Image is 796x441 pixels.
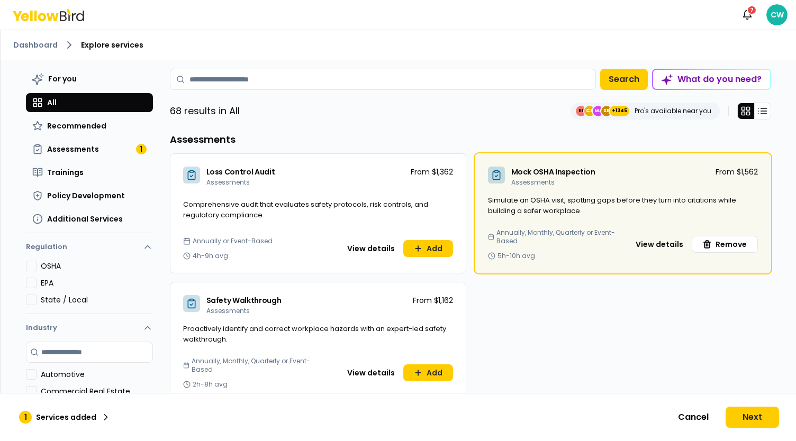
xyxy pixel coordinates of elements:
[41,261,153,271] label: OSHA
[48,73,77,84] span: For you
[47,144,99,154] span: Assessments
[766,4,788,25] span: CW
[26,69,153,89] button: For you
[511,178,555,187] span: Assessments
[47,97,57,108] span: All
[600,69,648,90] button: Search
[411,167,453,177] p: From $1,362
[47,214,123,224] span: Additional Services
[576,106,586,116] span: EE
[653,70,770,89] div: What do you need?
[511,167,595,177] span: Mock OSHA Inspection
[26,93,153,112] button: All
[26,209,153,228] button: Additional Services
[47,121,106,131] span: Recommended
[652,69,771,90] button: What do you need?
[665,407,721,428] button: Cancel
[497,252,535,260] span: 5h-10h avg
[403,364,453,381] button: Add
[26,237,153,261] button: Regulation
[403,240,453,257] button: Add
[488,195,736,216] span: Simulate an OSHA visit, spotting gaps before they turn into citations while building a safer work...
[183,324,446,344] span: Proactively identify and correct workplace hazards with an expert-led safety walkthrough.
[47,190,125,201] span: Policy Development
[635,107,711,115] p: Pro's available near you
[726,407,779,428] button: Next
[193,252,228,260] span: 4h-9h avg
[13,40,58,50] a: Dashboard
[747,5,757,15] div: 7
[584,106,595,116] span: CE
[593,106,603,116] span: MJ
[193,380,228,389] span: 2h-8h avg
[19,411,32,424] div: 1
[41,278,153,288] label: EPA
[192,357,314,374] span: Annually, Monthly, Quarterly or Event-Based
[13,39,783,51] nav: breadcrumb
[193,237,273,245] span: Annually or Event-Based
[41,369,153,380] label: Automotive
[26,314,153,342] button: Industry
[26,261,153,314] div: Regulation
[496,228,619,245] span: Annually, Monthly, Quarterly or Event-Based
[13,407,117,428] button: 1Services added
[170,132,771,147] h3: Assessments
[341,364,401,381] button: View details
[41,295,153,305] label: State / Local
[26,140,153,159] button: Assessments1
[601,106,612,116] span: SE
[737,4,758,25] button: 7
[170,104,240,118] p: 68 results in All
[183,199,428,220] span: Comprehensive audit that evaluates safety protocols, risk controls, and regulatory compliance.
[47,167,84,178] span: Trainings
[206,167,275,177] span: Loss Control Audit
[36,412,96,422] p: Services added
[206,295,282,306] span: Safety Walkthrough
[612,106,627,116] span: +1345
[26,163,153,182] button: Trainings
[206,178,250,187] span: Assessments
[81,40,143,50] span: Explore services
[413,295,453,306] p: From $1,162
[206,306,250,315] span: Assessments
[341,240,401,257] button: View details
[692,236,758,253] button: Remove
[629,236,690,253] button: View details
[41,386,153,397] label: Commercial Real Estate
[26,116,153,135] button: Recommended
[26,186,153,205] button: Policy Development
[716,167,758,177] p: From $1,562
[136,144,147,154] div: 1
